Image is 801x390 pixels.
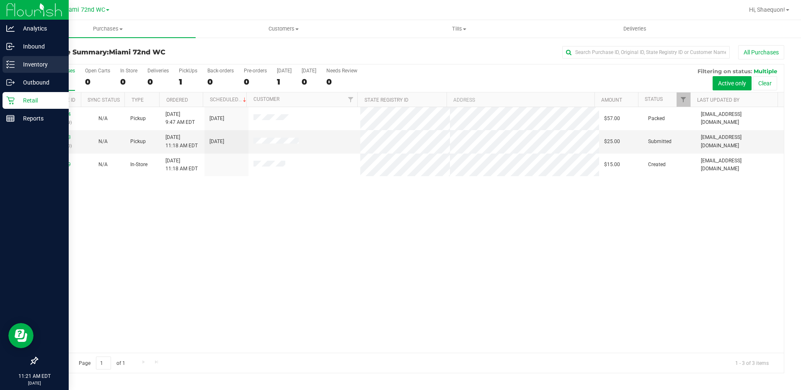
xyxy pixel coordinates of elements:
[372,25,547,33] span: Tills
[447,92,594,107] th: Address
[98,115,108,123] button: N/A
[326,77,357,87] div: 0
[701,133,779,149] span: [EMAIL_ADDRESS][DOMAIN_NAME]
[645,96,663,102] a: Status
[244,68,267,74] div: Pre-orders
[98,115,108,121] span: Not Applicable
[6,60,15,69] inline-svg: Inventory
[165,110,195,126] span: [DATE] 9:47 AM EDT
[130,115,146,123] span: Pickup
[132,97,144,103] a: Type
[648,115,665,123] span: Packed
[15,95,65,105] p: Retail
[147,77,169,87] div: 0
[85,68,110,74] div: Open Carts
[729,357,775,369] span: 1 - 3 of 3 items
[196,25,371,33] span: Customers
[98,139,108,144] span: Not Applicable
[20,25,196,33] span: Purchases
[179,77,197,87] div: 1
[244,77,267,87] div: 0
[207,77,234,87] div: 0
[15,77,65,87] p: Outbound
[6,96,15,105] inline-svg: Retail
[210,97,248,103] a: Scheduled
[277,68,292,74] div: [DATE]
[130,161,147,169] span: In-Store
[15,41,65,51] p: Inbound
[562,46,730,59] input: Search Purchase ID, Original ID, State Registry ID or Customer Name...
[147,68,169,74] div: Deliveries
[701,110,779,126] span: [EMAIL_ADDRESS][DOMAIN_NAME]
[677,92,690,107] a: Filter
[604,138,620,146] span: $25.00
[120,68,137,74] div: In Store
[6,114,15,123] inline-svg: Reports
[4,380,65,386] p: [DATE]
[98,162,108,167] span: Not Applicable
[196,20,371,38] a: Customers
[88,97,120,103] a: Sync Status
[344,92,357,107] a: Filter
[648,161,666,169] span: Created
[165,133,198,149] span: [DATE] 11:18 AM EDT
[37,49,286,56] h3: Purchase Summary:
[604,161,620,169] span: $15.00
[209,138,224,146] span: [DATE]
[753,76,777,90] button: Clear
[6,78,15,87] inline-svg: Outbound
[15,113,65,123] p: Reports
[6,24,15,33] inline-svg: Analytics
[207,68,234,74] div: Back-orders
[364,97,408,103] a: State Registry ID
[697,97,739,103] a: Last Updated By
[749,6,785,13] span: Hi, Shaequon!
[604,115,620,123] span: $57.00
[698,68,752,74] span: Filtering on status:
[85,77,110,87] div: 0
[120,77,137,87] div: 0
[326,68,357,74] div: Needs Review
[713,76,752,90] button: Active only
[166,97,188,103] a: Ordered
[738,45,784,59] button: All Purchases
[209,115,224,123] span: [DATE]
[165,157,198,173] span: [DATE] 11:18 AM EDT
[754,68,777,74] span: Multiple
[547,20,723,38] a: Deliveries
[648,138,672,146] span: Submitted
[8,323,34,348] iframe: Resource center
[62,6,105,13] span: Miami 72nd WC
[98,161,108,169] button: N/A
[701,157,779,173] span: [EMAIL_ADDRESS][DOMAIN_NAME]
[96,357,111,369] input: 1
[98,138,108,146] button: N/A
[109,48,165,56] span: Miami 72nd WC
[372,20,547,38] a: Tills
[612,25,658,33] span: Deliveries
[4,372,65,380] p: 11:21 AM EDT
[253,96,279,102] a: Customer
[6,42,15,51] inline-svg: Inbound
[302,77,316,87] div: 0
[601,97,622,103] a: Amount
[15,23,65,33] p: Analytics
[302,68,316,74] div: [DATE]
[130,138,146,146] span: Pickup
[277,77,292,87] div: 1
[72,357,132,369] span: Page of 1
[179,68,197,74] div: PickUps
[20,20,196,38] a: Purchases
[15,59,65,69] p: Inventory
